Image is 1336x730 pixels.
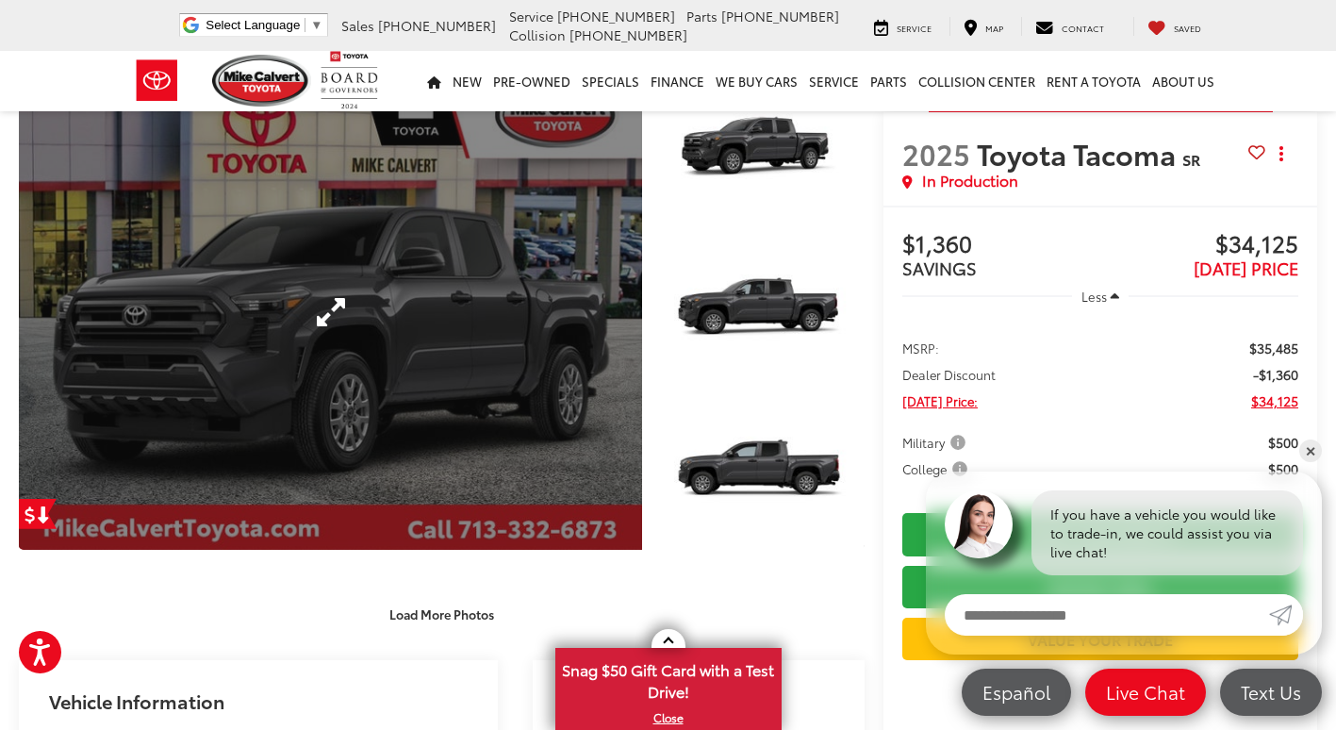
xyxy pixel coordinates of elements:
a: Specials [576,51,645,111]
span: Sales [341,16,374,35]
span: Service [509,7,553,25]
a: Expand Photo 1 [663,75,865,226]
span: Toyota Tacoma [977,133,1182,174]
a: Expand Photo 3 [663,398,865,549]
a: Get Price Drop Alert [19,499,57,529]
span: Military [902,433,969,452]
a: Check Availability [902,513,1298,556]
span: Parts [686,7,717,25]
a: Contact [1021,17,1118,36]
span: Dealer Discount [902,365,996,384]
a: New [447,51,487,111]
a: My Saved Vehicles [1133,17,1215,36]
a: Finance [645,51,710,111]
span: Live Chat [1097,680,1195,704]
span: ▼ [310,18,322,32]
a: About Us [1146,51,1220,111]
span: Snag $50 Gift Card with a Test Drive! [557,650,780,707]
a: Text Us [1220,669,1322,716]
span: Text Us [1231,680,1311,704]
input: Enter your message [945,594,1269,636]
span: Less [1081,288,1107,305]
a: Map [949,17,1017,36]
h2: Vehicle Information [49,690,224,711]
a: Select Language​ [206,18,322,32]
a: Service [860,17,946,36]
button: Load More Photos [376,598,507,631]
a: Value Your Trade [902,618,1298,660]
a: Pre-Owned [487,51,576,111]
span: [PHONE_NUMBER] [378,16,496,35]
span: [DATE] PRICE [1194,256,1298,280]
img: 2025 Toyota Tacoma SR [661,74,866,228]
span: Map [985,22,1003,34]
button: Actions [1265,137,1298,170]
span: -$1,360 [1253,365,1298,384]
img: Toyota [122,50,192,111]
span: In Production [922,170,1018,191]
span: [PHONE_NUMBER] [721,7,839,25]
a: Parts [865,51,913,111]
span: $34,125 [1100,231,1298,259]
a: Service [803,51,865,111]
div: If you have a vehicle you would like to trade-in, we could assist you via live chat! [1031,490,1303,575]
span: Service [897,22,932,34]
a: Rent a Toyota [1041,51,1146,111]
span: 2025 [902,133,970,174]
span: $1,360 [902,231,1100,259]
span: College [902,459,971,478]
a: Español [962,669,1071,716]
span: $34,125 [1251,391,1298,410]
img: Agent profile photo [945,490,1013,558]
span: Collision [509,25,566,44]
span: dropdown dots [1279,146,1283,161]
a: Live Chat [1085,669,1206,716]
span: Select Language [206,18,300,32]
img: 2025 Toyota Tacoma SR [661,397,866,552]
span: MSRP: [902,339,939,357]
a: Submit [1269,594,1303,636]
span: Saved [1174,22,1201,34]
span: Español [973,680,1060,704]
a: Home [421,51,447,111]
a: Collision Center [913,51,1041,111]
span: [DATE] Price: [902,391,978,410]
span: Contact [1062,22,1104,34]
span: [PHONE_NUMBER] [569,25,687,44]
img: 2025 Toyota Tacoma SR [661,235,866,390]
img: Mike Calvert Toyota [212,55,312,107]
button: College [902,459,974,478]
button: Less [1072,279,1129,313]
span: SAVINGS [902,256,977,280]
a: WE BUY CARS [710,51,803,111]
span: $500 [1268,433,1298,452]
a: Expand Photo 2 [663,237,865,388]
a: Instant Deal [902,566,1298,608]
span: [PHONE_NUMBER] [557,7,675,25]
span: $35,485 [1249,339,1298,357]
span: ​ [305,18,305,32]
a: Expand Photo 0 [19,75,642,550]
span: $500 [1268,459,1298,478]
button: Military [902,433,972,452]
span: SR [1182,148,1200,170]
